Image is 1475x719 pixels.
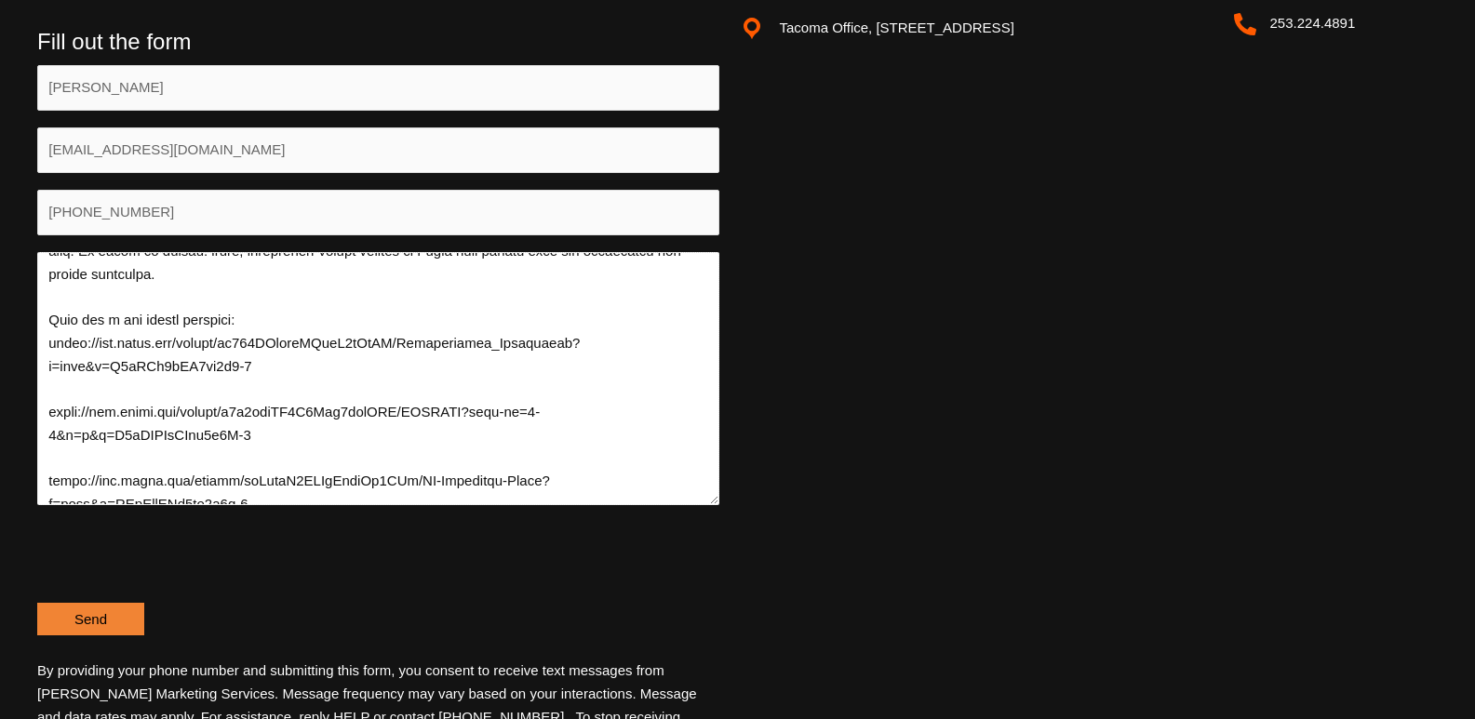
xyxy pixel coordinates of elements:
[37,603,144,635] input: Send
[1270,12,1356,35] p: 253.224.4891
[780,18,1014,41] p: Tacoma Office, [STREET_ADDRESS]
[37,65,719,111] input: Your Name
[37,529,320,602] iframe: reCAPTCHA
[37,29,719,56] h4: Fill out the form
[37,29,719,635] form: Contact form
[37,190,719,235] input: Your Phone Number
